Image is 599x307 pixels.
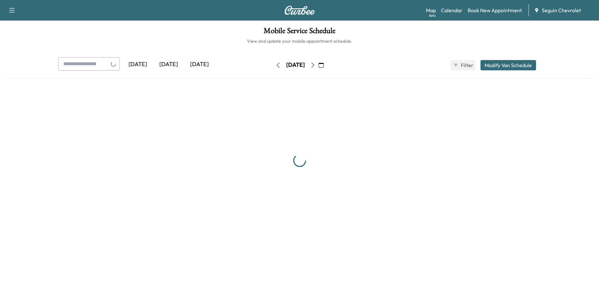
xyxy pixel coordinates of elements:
[122,57,153,72] div: [DATE]
[461,61,472,69] span: Filter
[429,13,436,18] div: Beta
[184,57,215,72] div: [DATE]
[480,60,536,70] button: Modify Van Schedule
[6,27,593,38] h1: Mobile Service Schedule
[286,61,305,69] div: [DATE]
[426,6,436,14] a: MapBeta
[6,38,593,44] h6: View and update your mobile appointment schedule.
[542,6,581,14] span: Seguin Chevrolet
[468,6,522,14] a: Book New Appointment
[441,6,462,14] a: Calendar
[284,6,315,15] img: Curbee Logo
[450,60,475,70] button: Filter
[153,57,184,72] div: [DATE]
